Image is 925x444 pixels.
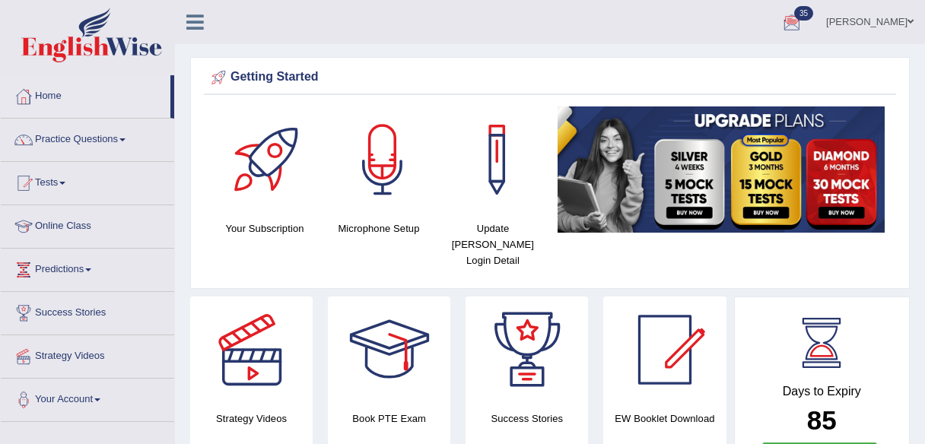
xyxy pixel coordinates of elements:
h4: Success Stories [466,411,588,427]
h4: Update [PERSON_NAME] Login Detail [443,220,542,268]
img: small5.jpg [558,106,885,233]
a: Predictions [1,249,174,287]
a: Practice Questions [1,119,174,157]
span: 35 [794,6,813,21]
h4: Strategy Videos [190,411,313,427]
h4: Book PTE Exam [328,411,450,427]
a: Strategy Videos [1,335,174,373]
h4: EW Booklet Download [603,411,726,427]
a: Home [1,75,170,113]
a: Online Class [1,205,174,243]
b: 85 [807,405,837,435]
a: Tests [1,162,174,200]
h4: Days to Expiry [752,385,893,398]
a: Your Account [1,379,174,417]
h4: Microphone Setup [329,220,428,236]
h4: Your Subscription [215,220,314,236]
a: Success Stories [1,292,174,330]
div: Getting Started [208,66,892,89]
